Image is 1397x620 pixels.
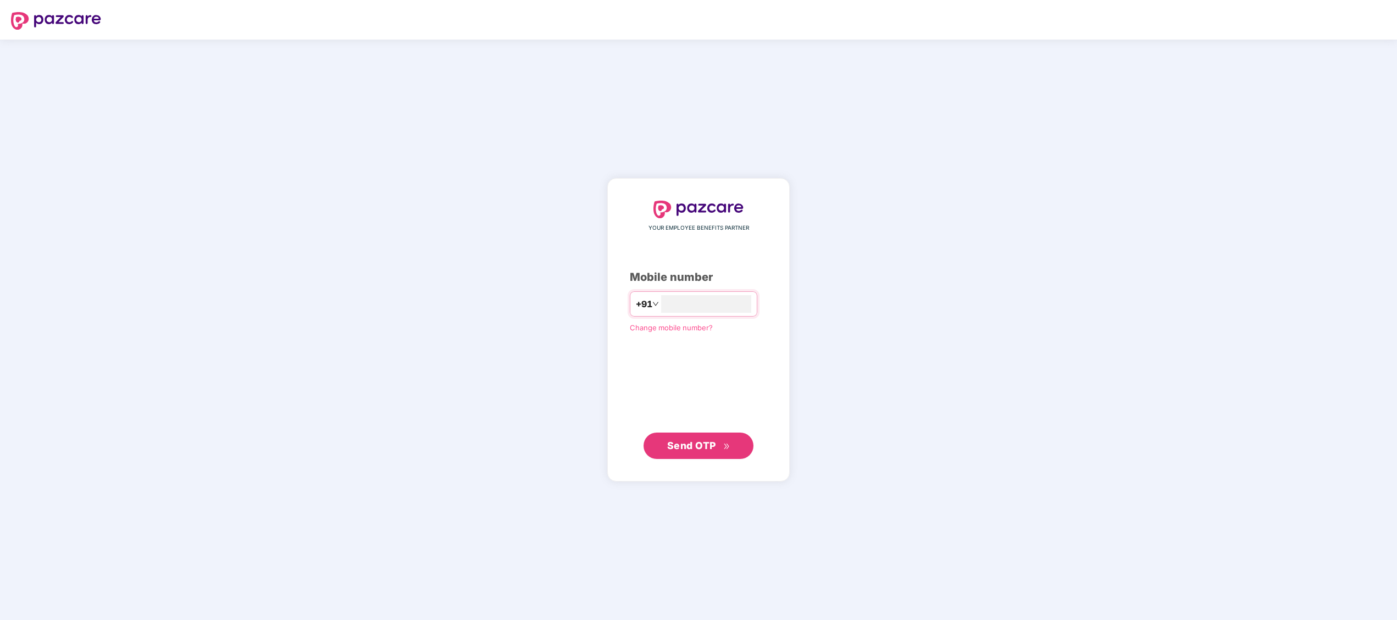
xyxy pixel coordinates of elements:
span: Send OTP [667,440,716,451]
img: logo [11,12,101,30]
a: Change mobile number? [630,323,713,332]
img: logo [653,201,744,218]
span: double-right [723,443,730,450]
span: down [652,301,659,307]
button: Send OTPdouble-right [644,433,753,459]
span: +91 [636,297,652,311]
div: Mobile number [630,269,767,286]
span: YOUR EMPLOYEE BENEFITS PARTNER [648,224,749,232]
